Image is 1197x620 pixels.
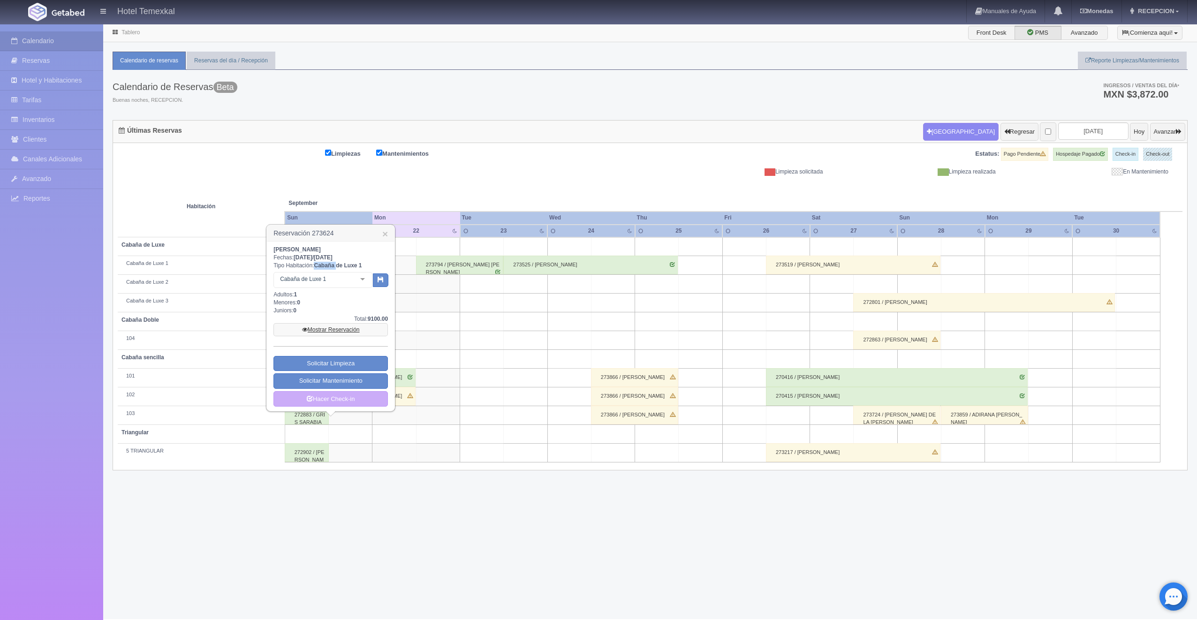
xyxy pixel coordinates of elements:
[1072,212,1160,224] th: Tue
[121,410,281,417] div: 103
[113,82,237,92] h3: Calendario de Reservas
[372,212,460,224] th: Mon
[591,368,678,387] div: 273866 / [PERSON_NAME]
[460,212,548,224] th: Tue
[853,331,940,349] div: 272863 / [PERSON_NAME]
[941,406,1028,424] div: 273859 / ADIRANA [PERSON_NAME]
[297,299,300,306] b: 0
[1080,8,1113,15] b: Monedas
[294,291,297,298] b: 1
[273,315,388,323] div: Total:
[273,246,321,253] b: [PERSON_NAME]
[376,148,443,159] label: Mantenimientos
[368,316,388,322] b: 9100.00
[121,429,149,436] b: Triangular
[840,227,868,235] div: 27
[1053,148,1108,161] label: Hospedaje Pagado
[657,168,830,176] div: Limpieza solicitada
[121,372,281,380] div: 101
[1078,52,1187,70] a: Reporte Limpiezas/Mantenimientos
[273,323,388,336] a: Mostrar Reservación
[325,150,331,156] input: Limpiezas
[722,212,810,224] th: Fri
[113,97,237,104] span: Buenas noches, RECEPCION.
[314,254,333,261] span: [DATE]
[1130,123,1148,141] button: Hoy
[1113,148,1138,161] label: Check-in
[285,212,372,224] th: Sun
[853,293,1115,312] div: 272801 / [PERSON_NAME]
[985,212,1073,224] th: Mon
[1136,8,1174,15] span: RECEPCION
[121,335,281,342] div: 104
[285,443,329,462] div: 272902 / [PERSON_NAME]
[665,227,692,235] div: 25
[635,212,723,224] th: Thu
[416,256,503,274] div: 273794 / [PERSON_NAME] [PERSON_NAME]
[1015,227,1043,235] div: 29
[503,256,678,274] div: 273525 / [PERSON_NAME]
[1103,83,1179,88] span: Ingresos / Ventas del día
[591,387,678,406] div: 273866 / [PERSON_NAME]
[766,368,1028,387] div: 270416 / [PERSON_NAME]
[853,406,940,424] div: 273724 / [PERSON_NAME] DE LA [PERSON_NAME]
[314,262,362,269] b: Cabaña de Luxe 1
[273,373,388,389] a: Solicitar Mantenimiento
[766,387,1028,406] div: 270415 / [PERSON_NAME]
[1015,26,1061,40] label: PMS
[1000,123,1038,141] button: Regresar
[752,227,780,235] div: 26
[376,150,382,156] input: Mantenimientos
[121,297,281,305] div: Cabaña de Luxe 3
[52,9,84,16] img: Getabed
[121,354,164,361] b: Cabaña sencilla
[119,127,182,134] h4: Últimas Reservas
[278,274,353,284] span: Cabaña de Luxe 1
[1143,148,1172,161] label: Check-out
[121,242,165,248] b: Cabaña de Luxe
[547,212,635,224] th: Wed
[382,229,388,239] a: ×
[285,406,329,424] div: 272883 / GRIS SARABIA
[121,279,281,286] div: Cabaña de Luxe 2
[1117,26,1182,40] button: ¡Comienza aquí!
[113,52,186,70] a: Calendario de reservas
[591,406,678,424] div: 273866 / [PERSON_NAME]
[213,82,237,93] span: Beta
[121,447,281,455] div: 5 TRIANGULAR
[187,203,215,210] strong: Habitación
[897,212,985,224] th: Sun
[577,227,605,235] div: 24
[1150,123,1185,141] button: Avanzar
[830,168,1002,176] div: Limpieza realizada
[1061,26,1108,40] label: Avanzado
[1003,168,1175,176] div: En Mantenimiento
[968,26,1015,40] label: Front Desk
[288,199,456,207] span: September
[1103,90,1179,99] h3: MXN $3,872.00
[273,246,388,407] div: Fechas: Tipo Habitación: Adultos: Menores: Juniors:
[267,225,394,242] h3: Reservación 273624
[294,254,333,261] b: /
[121,260,281,267] div: Cabaña de Luxe 1
[273,356,388,371] a: Solicitar Limpieza
[325,148,375,159] label: Limpiezas
[975,150,999,159] label: Estatus:
[402,227,430,235] div: 22
[121,317,159,323] b: Cabaña Doble
[766,443,940,462] div: 273217 / [PERSON_NAME]
[293,307,296,314] b: 0
[927,227,955,235] div: 28
[294,254,312,261] span: [DATE]
[187,52,275,70] a: Reservas del día / Recepción
[1102,227,1130,235] div: 30
[273,391,388,407] a: Hacer Check-in
[810,212,898,224] th: Sat
[28,3,47,21] img: Getabed
[766,256,940,274] div: 273519 / [PERSON_NAME]
[117,5,175,16] h4: Hotel Temexkal
[1001,148,1048,161] label: Pago Pendiente
[121,391,281,399] div: 102
[923,123,999,141] button: [GEOGRAPHIC_DATA]
[121,29,140,36] a: Tablero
